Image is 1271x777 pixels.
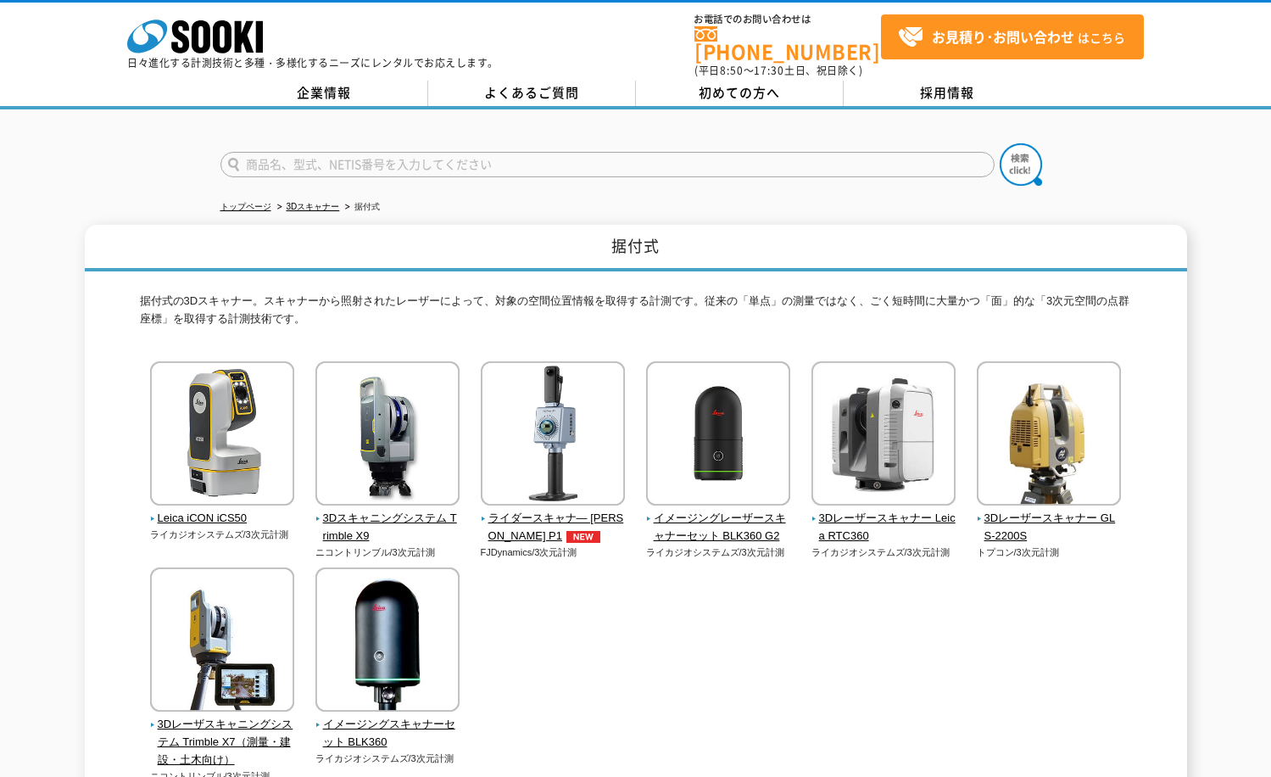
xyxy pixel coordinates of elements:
[694,14,881,25] span: お電話でのお問い合わせは
[150,716,295,769] span: 3Dレーザスキャニングシステム Trimble X7（測量・建設・土木向け）
[315,495,460,545] a: 3Dスキャニングシステム Trimble X9
[646,545,791,560] p: ライカジオシステムズ/3次元計測
[315,716,460,752] span: イメージングスキャナーセット BLK360
[481,510,626,545] span: ライダースキャナ― [PERSON_NAME] P1
[811,495,956,545] a: 3Dレーザースキャナー Leica RTC360
[150,701,295,769] a: 3Dレーザスキャニングシステム Trimble X7（測量・建設・土木向け）
[811,545,956,560] p: ライカジオシステムズ/3次元計測
[140,293,1132,337] p: 据付式の3Dスキャナー。スキャナーから照射されたレーザーによって、対象の空間位置情報を取得する計測です。従来の「単点」の測量ではなく、ごく短時間に大量かつ「面」的な「3次元空間の点群座標」を取得...
[150,510,295,528] span: Leica iCON iCS50
[636,81,844,106] a: 初めての方へ
[85,225,1187,271] h1: 据付式
[977,545,1122,560] p: トプコン/3次元計測
[481,361,625,510] img: ライダースキャナ― FJD Trion P1
[428,81,636,106] a: よくあるご質問
[754,63,784,78] span: 17:30
[315,545,460,560] p: ニコントリンブル/3次元計測
[898,25,1125,50] span: はこちら
[932,26,1074,47] strong: お見積り･お問い合わせ
[481,545,626,560] p: FJDynamics/3次元計測
[881,14,1144,59] a: お見積り･お問い合わせはこちら
[150,361,294,510] img: Leica iCON iCS50
[562,531,605,543] img: NEW
[150,567,294,716] img: 3Dレーザスキャニングシステム Trimble X7（測量・建設・土木向け）
[315,510,460,545] span: 3Dスキャニングシステム Trimble X9
[977,361,1121,510] img: 3Dレーザースキャナー GLS-2200S
[315,361,460,510] img: 3Dスキャニングシステム Trimble X9
[977,510,1122,545] span: 3Dレーザースキャナー GLS-2200S
[720,63,744,78] span: 8:50
[220,152,995,177] input: 商品名、型式、NETIS番号を入力してください
[315,567,460,716] img: イメージングスキャナーセット BLK360
[150,495,295,528] a: Leica iCON iCS50
[127,58,499,68] p: 日々進化する計測技術と多種・多様化するニーズにレンタルでお応えします。
[811,361,956,510] img: 3Dレーザースキャナー Leica RTC360
[646,495,791,545] a: イメージングレーザースキャナーセット BLK360 G2
[150,528,295,542] p: ライカジオシステムズ/3次元計測
[811,510,956,545] span: 3Dレーザースキャナー Leica RTC360
[844,81,1051,106] a: 採用情報
[342,198,380,216] li: 据付式
[694,26,881,61] a: [PHONE_NUMBER]
[315,701,460,752] a: イメージングスキャナーセット BLK360
[694,63,862,78] span: (平日 ～ 土日、祝日除く)
[481,495,626,545] a: ライダースキャナ― [PERSON_NAME] P1NEW
[977,495,1122,545] a: 3Dレーザースキャナー GLS-2200S
[220,202,271,211] a: トップページ
[287,202,340,211] a: 3Dスキャナー
[646,361,790,510] img: イメージングレーザースキャナーセット BLK360 G2
[220,81,428,106] a: 企業情報
[315,752,460,766] p: ライカジオシステムズ/3次元計測
[646,510,791,545] span: イメージングレーザースキャナーセット BLK360 G2
[699,83,780,102] span: 初めての方へ
[1000,143,1042,186] img: btn_search.png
